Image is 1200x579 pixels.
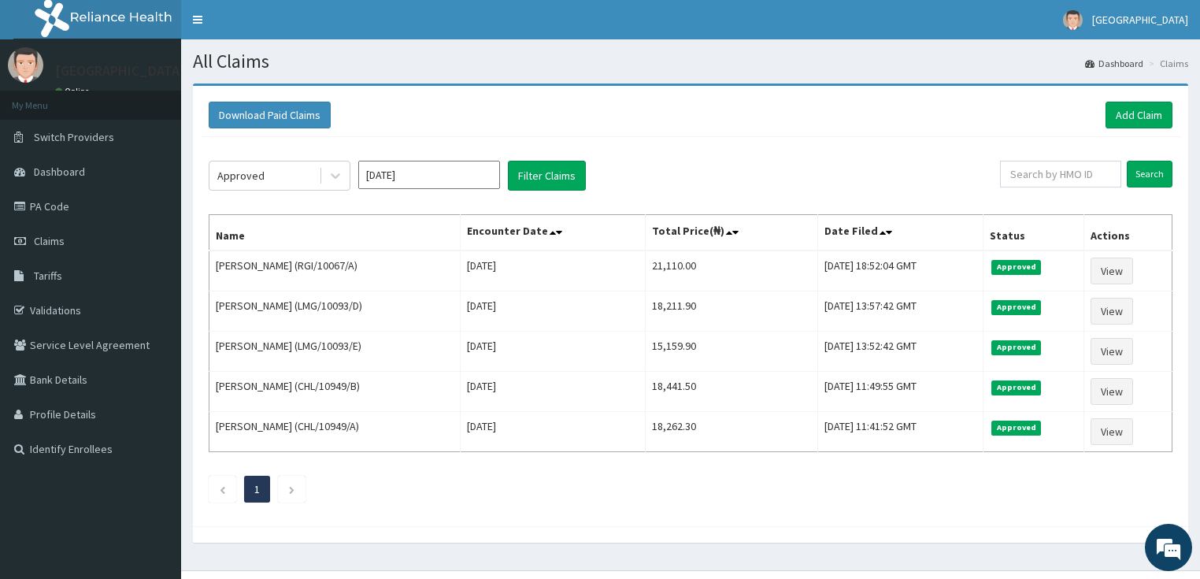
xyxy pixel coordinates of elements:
[1091,298,1133,325] a: View
[460,412,646,452] td: [DATE]
[34,165,85,179] span: Dashboard
[646,372,817,412] td: 18,441.50
[209,372,461,412] td: [PERSON_NAME] (CHL/10949/B)
[646,215,817,251] th: Total Price(₦)
[646,291,817,332] td: 18,211.90
[209,291,461,332] td: [PERSON_NAME] (LMG/10093/D)
[460,251,646,291] td: [DATE]
[460,215,646,251] th: Encounter Date
[209,251,461,291] td: [PERSON_NAME] (RGI/10067/A)
[991,340,1041,354] span: Approved
[8,47,43,83] img: User Image
[646,251,817,291] td: 21,110.00
[1084,215,1172,251] th: Actions
[817,372,983,412] td: [DATE] 11:49:55 GMT
[1091,378,1133,405] a: View
[91,184,217,343] span: We're online!
[991,421,1041,435] span: Approved
[817,251,983,291] td: [DATE] 18:52:04 GMT
[1085,57,1143,70] a: Dashboard
[1106,102,1172,128] a: Add Claim
[219,482,226,496] a: Previous page
[1092,13,1188,27] span: [GEOGRAPHIC_DATA]
[460,291,646,332] td: [DATE]
[817,291,983,332] td: [DATE] 13:57:42 GMT
[34,234,65,248] span: Claims
[1000,161,1121,187] input: Search by HMO ID
[55,64,185,78] p: [GEOGRAPHIC_DATA]
[288,482,295,496] a: Next page
[217,168,265,184] div: Approved
[460,332,646,372] td: [DATE]
[646,332,817,372] td: 15,159.90
[983,215,1084,251] th: Status
[1127,161,1172,187] input: Search
[1091,418,1133,445] a: View
[34,130,114,144] span: Switch Providers
[209,102,331,128] button: Download Paid Claims
[1063,10,1083,30] img: User Image
[646,412,817,452] td: 18,262.30
[460,372,646,412] td: [DATE]
[29,79,64,118] img: d_794563401_company_1708531726252_794563401
[1145,57,1188,70] li: Claims
[508,161,586,191] button: Filter Claims
[254,482,260,496] a: Page 1 is your current page
[55,86,93,97] a: Online
[8,400,300,455] textarea: Type your message and hit 'Enter'
[1091,258,1133,284] a: View
[82,88,265,109] div: Chat with us now
[209,412,461,452] td: [PERSON_NAME] (CHL/10949/A)
[209,215,461,251] th: Name
[209,332,461,372] td: [PERSON_NAME] (LMG/10093/E)
[817,412,983,452] td: [DATE] 11:41:52 GMT
[817,215,983,251] th: Date Filed
[991,260,1041,274] span: Approved
[991,300,1041,314] span: Approved
[358,161,500,189] input: Select Month and Year
[991,380,1041,395] span: Approved
[34,269,62,283] span: Tariffs
[1091,338,1133,365] a: View
[817,332,983,372] td: [DATE] 13:52:42 GMT
[193,51,1188,72] h1: All Claims
[258,8,296,46] div: Minimize live chat window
